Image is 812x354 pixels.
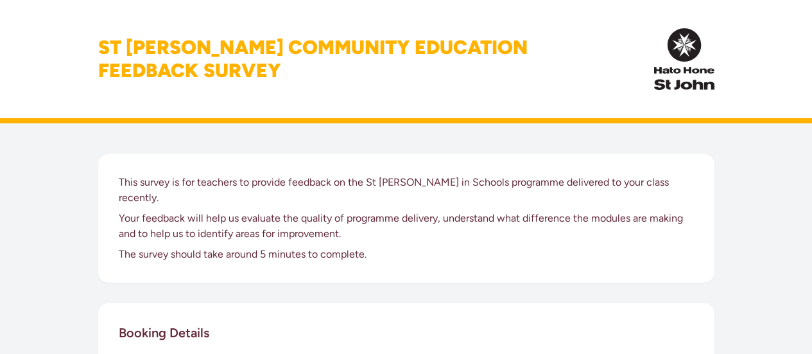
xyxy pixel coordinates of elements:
[119,247,694,262] p: The survey should take around 5 minutes to complete.
[654,28,714,90] img: InPulse
[119,324,209,342] h2: Booking Details
[98,36,528,82] h1: St [PERSON_NAME] Community Education Feedback Survey
[119,175,694,206] p: This survey is for teachers to provide feedback on the St [PERSON_NAME] in Schools programme deli...
[119,211,694,242] p: Your feedback will help us evaluate the quality of programme delivery, understand what difference...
